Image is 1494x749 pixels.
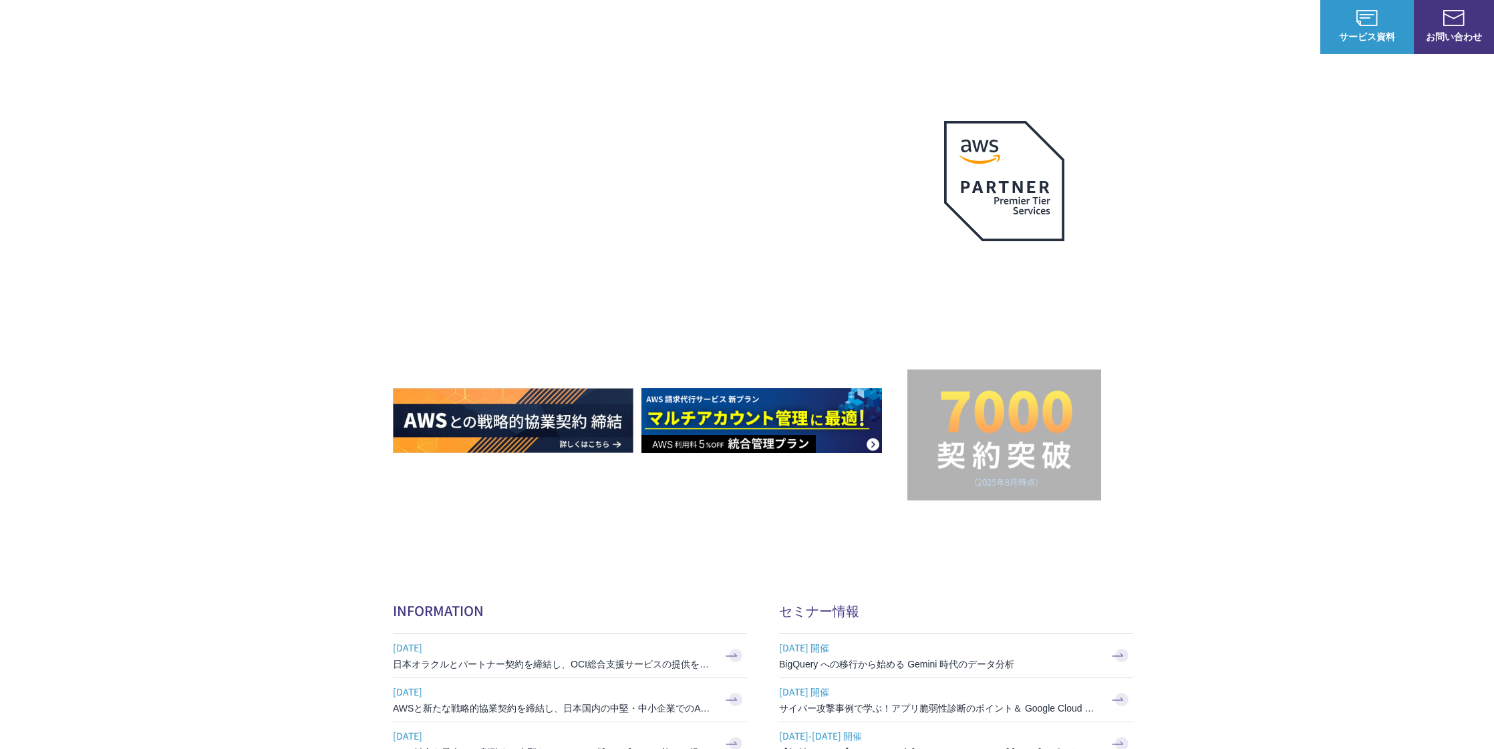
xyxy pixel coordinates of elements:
img: お問い合わせ [1443,10,1465,26]
span: NHN テコラス AWS総合支援サービス [154,13,251,41]
span: お問い合わせ [1414,29,1494,43]
p: AWSの導入からコスト削減、 構成・運用の最適化からデータ活用まで 規模や業種業態を問わない マネージドサービスで [393,148,907,206]
p: 業種別ソリューション [994,20,1101,34]
img: AWS総合支援サービス C-Chorus サービス資料 [1356,10,1378,26]
a: AWS総合支援サービス C-Chorus NHN テコラスAWS総合支援サービス [20,11,251,43]
p: 最上位プレミアティア サービスパートナー [928,257,1080,309]
p: 強み [858,20,890,34]
h1: AWS ジャーニーの 成功を実現 [393,220,907,348]
a: [DATE] 開催 BigQuery への移行から始める Gemini 時代のデータ分析 [779,634,1133,678]
span: [DATE] 開催 [779,637,1100,657]
h3: 日本オラクルとパートナー契約を締結し、OCI総合支援サービスの提供を開始 [393,657,714,671]
h2: セミナー情報 [779,601,1133,620]
a: 導入事例 [1128,20,1165,34]
img: 契約件数 [934,390,1074,487]
h3: AWSと新たな戦略的協業契約を締結し、日本国内の中堅・中小企業でのAWS活用を加速 [393,702,714,715]
p: ナレッジ [1192,20,1243,34]
em: AWS [990,257,1020,277]
a: [DATE] AWSと新たな戦略的協業契約を締結し、日本国内の中堅・中小企業でのAWS活用を加速 [393,678,747,722]
img: AWSとの戦略的協業契約 締結 [393,388,633,453]
a: [DATE] 開催 サイバー攻撃事例で学ぶ！アプリ脆弱性診断のポイント＆ Google Cloud セキュリティ対策 [779,678,1133,722]
h2: INFORMATION [393,601,747,620]
p: サービス [917,20,967,34]
span: [DATE] [393,726,714,746]
span: [DATE]-[DATE] 開催 [779,726,1100,746]
img: AWSプレミアティアサービスパートナー [944,121,1064,241]
span: [DATE] 開催 [779,682,1100,702]
a: [DATE] 日本オラクルとパートナー契約を締結し、OCI総合支援サービスの提供を開始 [393,634,747,678]
h3: サイバー攻撃事例で学ぶ！アプリ脆弱性診断のポイント＆ Google Cloud セキュリティ対策 [779,702,1100,715]
span: サービス資料 [1320,29,1414,43]
img: AWS請求代行サービス 統合管理プラン [641,388,882,453]
span: [DATE] [393,637,714,657]
h3: BigQuery への移行から始める Gemini 時代のデータ分析 [779,657,1100,671]
span: [DATE] [393,682,714,702]
a: ログイン [1269,20,1307,34]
